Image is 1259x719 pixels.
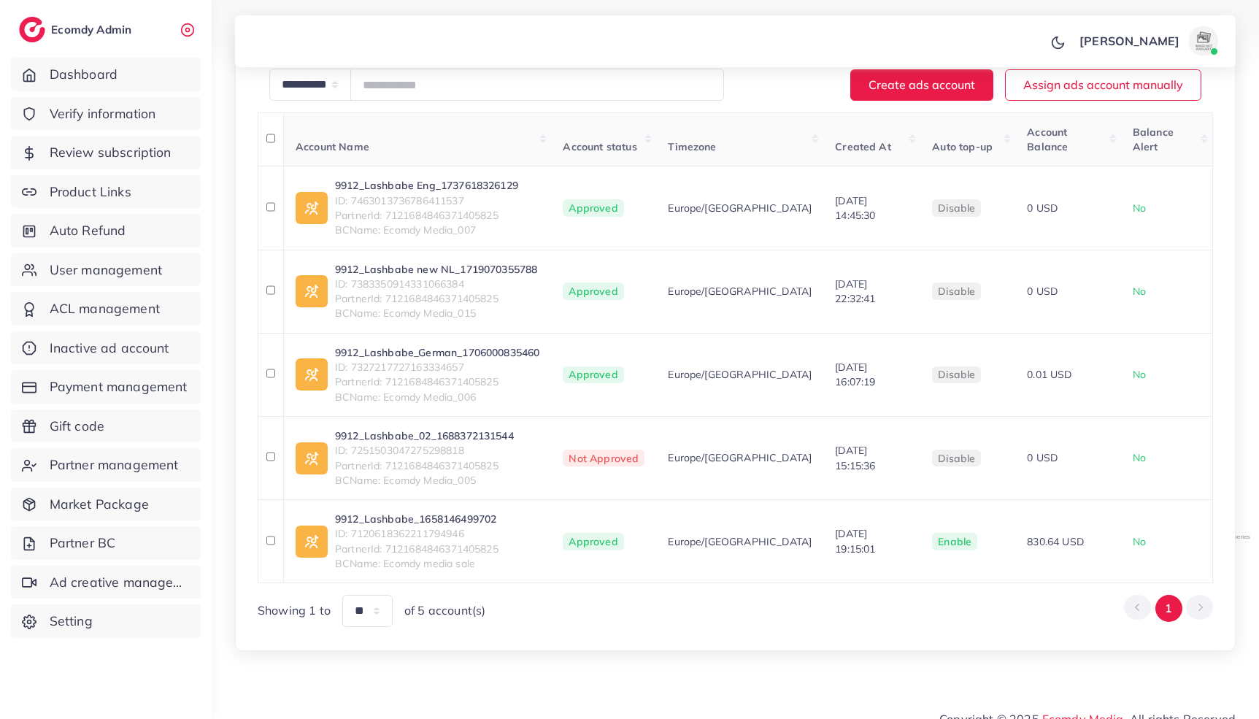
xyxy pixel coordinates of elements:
[335,262,537,277] a: 9912_Lashbabe new NL_1719070355788
[1133,451,1146,464] span: No
[50,339,169,358] span: Inactive ad account
[938,368,975,381] span: disable
[11,410,201,443] a: Gift code
[50,104,156,123] span: Verify information
[335,542,498,556] span: PartnerId: 7121684846371405825
[296,275,328,307] img: ic-ad-info.7fc67b75.svg
[11,175,201,209] a: Product Links
[11,292,201,326] a: ACL management
[11,253,201,287] a: User management
[11,370,201,404] a: Payment management
[563,533,623,550] span: Approved
[932,140,993,153] span: Auto top-up
[335,277,537,291] span: ID: 7383350914331066384
[938,452,975,465] span: disable
[335,291,537,306] span: PartnerId: 7121684846371405825
[335,512,498,526] a: 9912_Lashbabe_1658146499702
[11,214,201,247] a: Auto Refund
[1027,368,1071,381] span: 0.01 USD
[19,17,135,42] a: logoEcomdy Admin
[938,535,971,548] span: enable
[296,442,328,474] img: ic-ad-info.7fc67b75.svg
[850,69,993,101] button: Create ads account
[50,182,131,201] span: Product Links
[296,358,328,391] img: ic-ad-info.7fc67b75.svg
[50,261,162,280] span: User management
[50,65,118,84] span: Dashboard
[1027,126,1068,153] span: Account Balance
[1005,69,1201,101] button: Assign ads account manually
[835,444,875,472] span: [DATE] 15:15:36
[50,377,188,396] span: Payment management
[11,58,201,91] a: Dashboard
[938,201,975,215] span: disable
[1027,285,1058,298] span: 0 USD
[11,136,201,169] a: Review subscription
[404,602,485,619] span: of 5 account(s)
[11,488,201,521] a: Market Package
[11,566,201,599] a: Ad creative management
[668,534,812,549] span: Europe/[GEOGRAPHIC_DATA]
[668,367,812,382] span: Europe/[GEOGRAPHIC_DATA]
[51,23,135,36] h2: Ecomdy Admin
[296,140,369,153] span: Account Name
[296,192,328,224] img: ic-ad-info.7fc67b75.svg
[1071,26,1224,55] a: [PERSON_NAME]avatar
[1027,535,1084,548] span: 830.64 USD
[1155,595,1182,622] button: Go to page 1
[50,143,172,162] span: Review subscription
[50,417,104,436] span: Gift code
[835,527,875,555] span: [DATE] 19:15:01
[11,526,201,560] a: Partner BC
[335,556,498,571] span: BCName: Ecomdy media sale
[563,450,644,467] span: Not Approved
[50,455,179,474] span: Partner management
[335,428,514,443] a: 9912_Lashbabe_02_1688372131544
[335,193,518,208] span: ID: 7463013736786411537
[1133,201,1146,215] span: No
[11,97,201,131] a: Verify information
[11,604,201,638] a: Setting
[50,534,116,553] span: Partner BC
[50,299,160,318] span: ACL management
[19,17,45,42] img: logo
[335,526,498,541] span: ID: 7120618362211794946
[668,201,812,215] span: Europe/[GEOGRAPHIC_DATA]
[563,140,636,153] span: Account status
[335,223,518,237] span: BCName: Ecomdy Media_007
[835,194,875,222] span: [DATE] 14:45:30
[50,612,93,631] span: Setting
[563,199,623,217] span: Approved
[296,526,328,558] img: ic-ad-info.7fc67b75.svg
[1027,451,1058,464] span: 0 USD
[835,277,875,305] span: [DATE] 22:32:41
[1189,26,1218,55] img: avatar
[1124,595,1213,622] ul: Pagination
[335,374,539,389] span: PartnerId: 7121684846371405825
[335,390,539,404] span: BCName: Ecomdy Media_006
[1079,32,1179,50] p: [PERSON_NAME]
[11,448,201,482] a: Partner management
[335,443,514,458] span: ID: 7251503047275298818
[1027,201,1058,215] span: 0 USD
[11,331,201,365] a: Inactive ad account
[835,140,891,153] span: Created At
[335,178,518,193] a: 9912_Lashbabe Eng_1737618326129
[1133,126,1174,153] span: Balance Alert
[258,602,331,619] span: Showing 1 to
[563,366,623,384] span: Approved
[668,140,716,153] span: Timezone
[50,495,149,514] span: Market Package
[1133,368,1146,381] span: No
[335,208,518,223] span: PartnerId: 7121684846371405825
[335,458,514,473] span: PartnerId: 7121684846371405825
[563,282,623,300] span: Approved
[668,450,812,465] span: Europe/[GEOGRAPHIC_DATA]
[335,345,539,360] a: 9912_Lashbabe_German_1706000835460
[1133,285,1146,298] span: No
[668,284,812,299] span: Europe/[GEOGRAPHIC_DATA]
[335,360,539,374] span: ID: 7327217727163334657
[335,473,514,488] span: BCName: Ecomdy Media_005
[50,221,126,240] span: Auto Refund
[335,306,537,320] span: BCName: Ecomdy Media_015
